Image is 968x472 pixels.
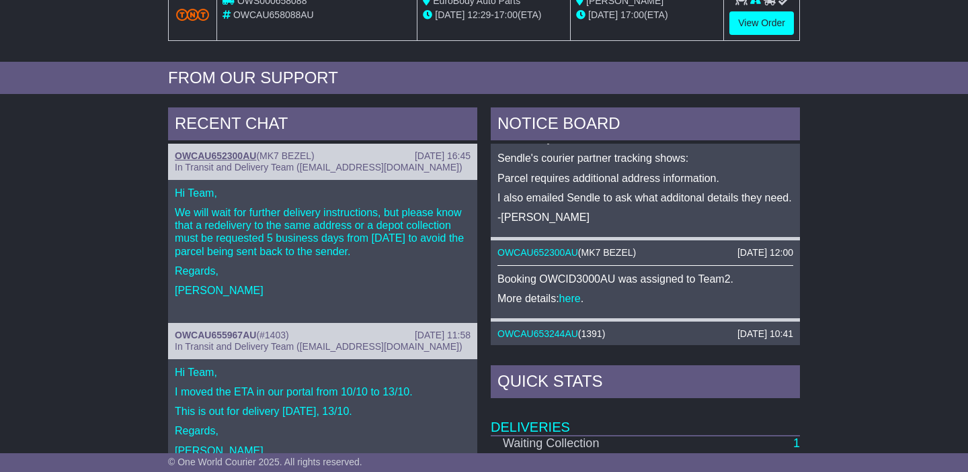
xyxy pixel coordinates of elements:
p: More details: . [497,292,793,305]
div: ( ) [497,247,793,258]
td: Deliveries [491,402,800,436]
td: In Transit [491,451,678,466]
div: [DATE] 10:41 [737,328,793,340]
div: [DATE] 11:58 [415,330,471,341]
p: [PERSON_NAME] [175,284,471,297]
p: Sendle's courier partner tracking shows: [497,152,793,164]
td: Waiting Collection [491,436,678,451]
span: MK7 BEZEL [259,150,311,161]
p: Booking OWCID3000AU was assigned to Team2. [497,273,793,285]
div: [DATE] 16:45 [415,150,471,162]
a: 8 [793,451,800,465]
div: FROM OUR SUPPORT [168,68,800,88]
div: ( ) [175,330,471,341]
span: In Transit and Delivery Team ([EMAIL_ADDRESS][DOMAIN_NAME]) [175,162,462,173]
p: -[PERSON_NAME] [497,211,793,224]
span: OWCAU658088AU [233,9,314,20]
div: ( ) [497,328,793,340]
div: (ETA) [576,8,718,22]
span: [DATE] [588,9,618,20]
span: [DATE] [435,9,465,20]
span: 17:00 [620,9,644,20]
p: Parcel requires additional address information. [497,172,793,185]
a: OWCAU653244AU [497,328,578,339]
div: RECENT CHAT [168,107,477,144]
span: #1403 [259,330,286,340]
a: OWCAU652300AU [497,247,578,258]
span: 12:29 [467,9,491,20]
span: In Transit and Delivery Team ([EMAIL_ADDRESS][DOMAIN_NAME]) [175,341,462,352]
p: This is out for delivery [DATE], 13/10. [175,405,471,418]
span: 1391 [581,328,602,339]
p: I moved the ETA in our portal from 10/10 to 13/10. [175,385,471,398]
div: - (ETA) [423,8,565,22]
a: OWCAU655967AU [175,330,256,340]
div: ( ) [175,150,471,162]
p: I also emailed Sendle to ask what additonal details they need. [497,191,793,204]
p: Hi Team, [175,187,471,199]
p: [PERSON_NAME] [175,444,471,457]
span: 17:00 [494,9,518,20]
img: TNT_Domestic.png [176,9,210,21]
p: Hi Team, [175,366,471,379]
div: [DATE] 12:00 [737,247,793,258]
div: Quick Stats [491,365,800,402]
p: Regards, [175,265,471,277]
span: © One World Courier 2025. All rights reserved. [168,457,362,467]
span: MK7 BEZEL [581,247,633,258]
p: Regards, [175,424,471,437]
a: OWCAU652300AU [175,150,256,161]
a: here [559,293,581,304]
p: We will wait for further delivery instructions, but please know that a redelivery to the same add... [175,206,471,258]
a: View Order [729,11,794,35]
a: 1 [793,436,800,450]
div: NOTICE BOARD [491,107,800,144]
